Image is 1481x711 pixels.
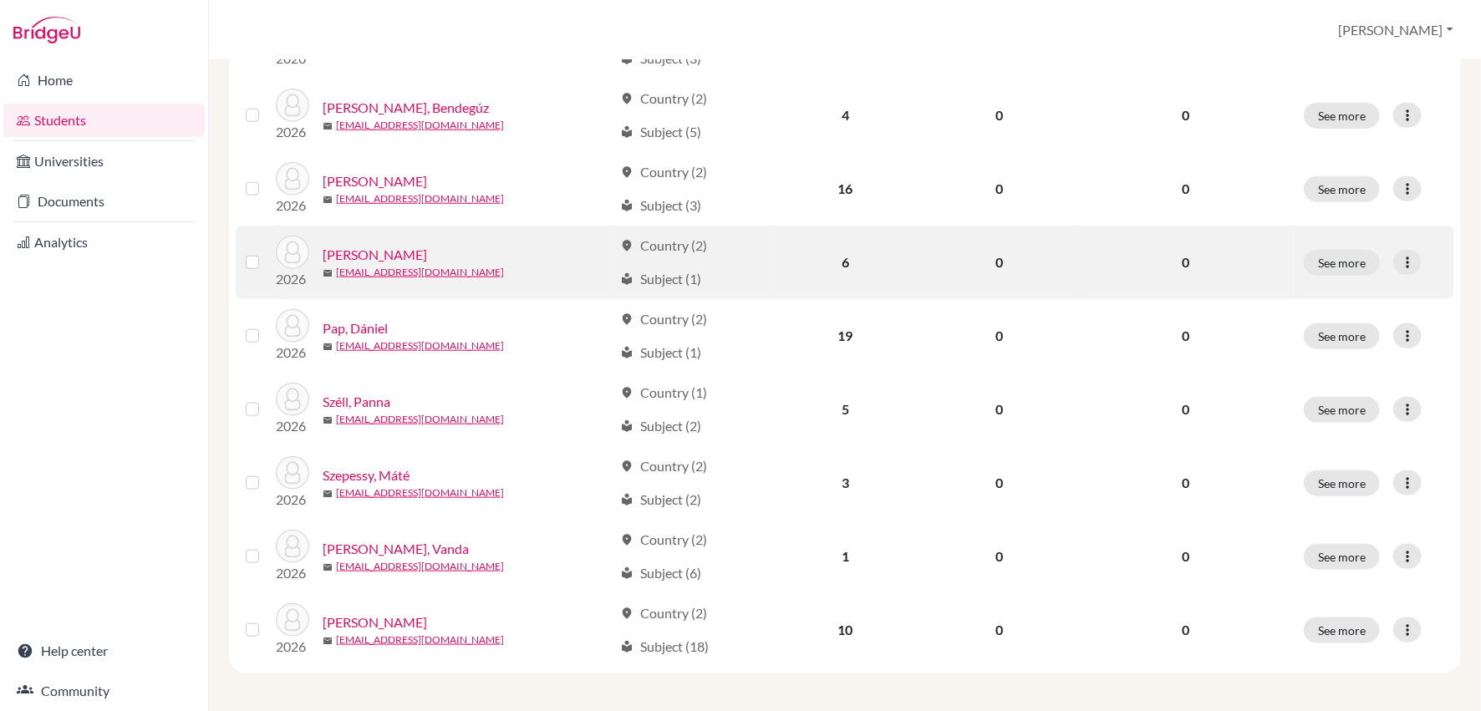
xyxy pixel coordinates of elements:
p: 0 [1088,473,1284,493]
div: Subject (5) [620,122,701,142]
a: Universities [3,145,205,178]
img: Bridge-U [13,17,80,43]
td: 4 [771,79,920,152]
span: mail [323,562,333,572]
div: Subject (18) [620,637,709,657]
img: Pap, Dániel [276,309,309,343]
div: Country (2) [620,603,707,623]
button: See more [1304,103,1380,129]
p: 2026 [276,122,309,142]
img: Menyhárt, Maja [276,162,309,196]
a: Students [3,104,205,137]
button: See more [1304,470,1380,496]
a: [PERSON_NAME] [323,171,427,191]
p: 0 [1088,105,1284,125]
p: 0 [1088,252,1284,272]
button: See more [1304,250,1380,276]
span: mail [323,636,333,646]
span: location_on [620,165,634,179]
span: location_on [620,239,634,252]
span: local_library [620,52,634,65]
a: [EMAIL_ADDRESS][DOMAIN_NAME] [336,118,504,133]
a: [PERSON_NAME] [323,612,427,632]
a: [EMAIL_ADDRESS][DOMAIN_NAME] [336,485,504,500]
a: Analytics [3,226,205,259]
td: 5 [771,373,920,446]
span: local_library [620,346,634,359]
span: location_on [620,92,634,105]
p: 0 [1088,399,1284,419]
td: 1 [771,520,920,593]
span: local_library [620,640,634,653]
div: Subject (6) [620,563,701,583]
img: Széll, Panna [276,383,309,416]
p: 0 [1088,179,1284,199]
span: local_library [620,566,634,580]
button: [PERSON_NAME] [1331,14,1461,46]
div: Subject (1) [620,269,701,289]
a: Szepessy, Máté [323,465,410,485]
p: 0 [1088,326,1284,346]
td: 3 [771,446,920,520]
img: Matányi, Bendegúz [276,89,309,122]
button: See more [1304,544,1380,570]
img: Tóth, Gergely [276,603,309,637]
p: 0 [1088,546,1284,566]
span: location_on [620,386,634,399]
span: mail [323,268,333,278]
a: [EMAIL_ADDRESS][DOMAIN_NAME] [336,412,504,427]
span: mail [323,121,333,131]
td: 0 [920,593,1078,667]
td: 0 [920,79,1078,152]
td: 10 [771,593,920,667]
td: 16 [771,152,920,226]
div: Country (2) [620,236,707,256]
span: location_on [620,460,634,473]
a: [PERSON_NAME], Vanda [323,539,469,559]
span: mail [323,415,333,425]
span: local_library [620,199,634,212]
img: Tőkey, Vanda [276,530,309,563]
p: 2026 [276,343,309,363]
td: 0 [920,520,1078,593]
td: 0 [920,226,1078,299]
a: [EMAIL_ADDRESS][DOMAIN_NAME] [336,559,504,574]
span: mail [323,489,333,499]
a: Home [3,63,205,97]
p: 2026 [276,563,309,583]
p: 2026 [276,490,309,510]
td: 0 [920,446,1078,520]
a: [PERSON_NAME] [323,245,427,265]
a: [PERSON_NAME], Bendegúz [323,98,489,118]
span: mail [323,195,333,205]
p: 0 [1088,620,1284,640]
p: 2026 [276,416,309,436]
p: 2026 [276,269,309,289]
a: Help center [3,634,205,668]
img: Szepessy, Máté [276,456,309,490]
p: 2026 [276,637,309,657]
td: 19 [771,299,920,373]
span: location_on [620,533,634,546]
button: See more [1304,397,1380,423]
span: location_on [620,312,634,326]
a: [EMAIL_ADDRESS][DOMAIN_NAME] [336,632,504,648]
div: Country (1) [620,383,707,403]
a: [EMAIL_ADDRESS][DOMAIN_NAME] [336,191,504,206]
span: local_library [620,125,634,139]
td: 0 [920,152,1078,226]
button: See more [1304,323,1380,349]
p: 2026 [276,196,309,216]
span: location_on [620,607,634,620]
a: Documents [3,185,205,218]
a: [EMAIL_ADDRESS][DOMAIN_NAME] [336,265,504,280]
button: See more [1304,176,1380,202]
td: 0 [920,299,1078,373]
a: [EMAIL_ADDRESS][DOMAIN_NAME] [336,338,504,353]
div: Country (2) [620,456,707,476]
div: Country (2) [620,89,707,109]
button: See more [1304,617,1380,643]
div: Country (2) [620,309,707,329]
span: local_library [620,419,634,433]
span: local_library [620,272,634,286]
